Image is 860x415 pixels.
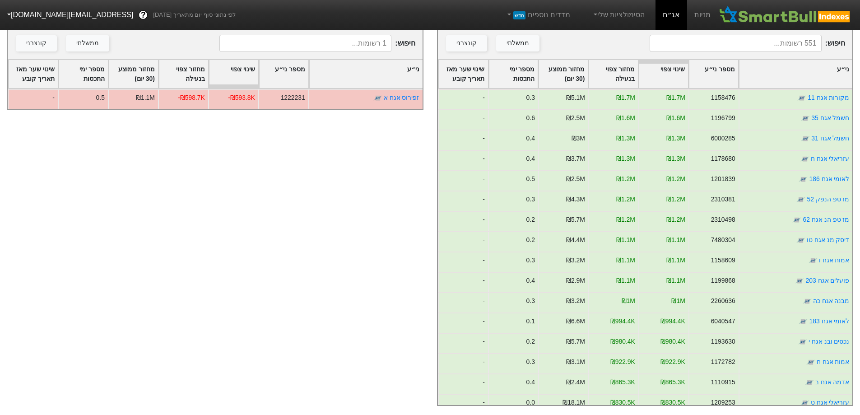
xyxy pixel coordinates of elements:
[660,378,685,387] div: ₪865.3K
[795,276,804,285] img: tase link
[526,337,535,346] div: 0.2
[796,236,805,245] img: tase link
[666,256,685,265] div: ₪1.1M
[526,174,535,184] div: 0.5
[816,358,849,365] a: אמות אגח ח
[159,60,208,88] div: Toggle SortBy
[808,338,849,345] a: נכסים ובנ אגח י
[610,398,635,407] div: ₪830.5K
[566,174,585,184] div: ₪2.5M
[711,154,735,163] div: 1178680
[797,93,806,103] img: tase link
[589,60,638,88] div: Toggle SortBy
[671,296,685,306] div: ₪1M
[539,60,588,88] div: Toggle SortBy
[438,150,488,170] div: -
[526,93,535,103] div: 0.3
[808,256,817,265] img: tase link
[281,93,305,103] div: 1222231
[800,398,809,407] img: tase link
[76,38,99,48] div: ממשלתי
[616,235,635,245] div: ₪1.1M
[526,317,535,326] div: 0.1
[792,215,801,224] img: tase link
[309,60,423,88] div: Toggle SortBy
[571,134,585,143] div: ₪3M
[718,6,853,24] img: SmartBull
[526,154,535,163] div: 0.4
[616,195,635,204] div: ₪1.2M
[26,38,46,48] div: קונצרני
[711,113,735,123] div: 1196799
[438,333,488,353] div: -
[616,215,635,224] div: ₪1.2M
[526,398,535,407] div: 0.0
[711,317,735,326] div: 6040547
[219,35,415,52] span: חיפוש :
[711,215,735,224] div: 2310498
[502,6,574,24] a: מדדים נוספיםחדש
[616,256,635,265] div: ₪1.1M
[566,357,585,367] div: ₪3.1M
[438,89,488,109] div: -
[801,134,810,143] img: tase link
[438,394,488,414] div: -
[650,35,845,52] span: חיפוש :
[799,175,808,184] img: tase link
[566,154,585,163] div: ₪3.7M
[711,378,735,387] div: 1110915
[616,134,635,143] div: ₪1.3M
[526,256,535,265] div: 0.3
[456,38,477,48] div: קונצרני
[153,10,236,19] span: לפי נתוני סוף יום מתאריך [DATE]
[616,174,635,184] div: ₪1.2M
[809,175,849,182] a: לאומי אגח 186
[711,296,735,306] div: 2260636
[801,114,810,123] img: tase link
[526,113,535,123] div: 0.6
[438,272,488,292] div: -
[610,337,635,346] div: ₪980.4K
[526,378,535,387] div: 0.4
[650,35,822,52] input: 551 רשומות...
[496,35,539,51] button: ממשלתי
[438,373,488,394] div: -
[446,35,487,51] button: קונצרני
[209,60,258,88] div: Toggle SortBy
[616,276,635,285] div: ₪1.1M
[802,297,811,306] img: tase link
[438,109,488,130] div: -
[9,60,58,88] div: Toggle SortBy
[439,60,488,88] div: Toggle SortBy
[438,353,488,373] div: -
[566,378,585,387] div: ₪2.4M
[513,11,525,19] span: חדש
[566,215,585,224] div: ₪5.7M
[660,398,685,407] div: ₪830.5K
[799,317,808,326] img: tase link
[805,277,849,284] a: פועלים אגח 203
[566,235,585,245] div: ₪4.4M
[109,60,158,88] div: Toggle SortBy
[566,93,585,103] div: ₪5.1M
[16,35,57,51] button: קונצרני
[711,174,735,184] div: 1201839
[739,60,852,88] div: Toggle SortBy
[806,236,849,243] a: דיסק מנ אגח טו
[610,317,635,326] div: ₪994.4K
[507,38,529,48] div: ממשלתי
[809,317,849,325] a: לאומי אגח 183
[711,276,735,285] div: 1199868
[566,337,585,346] div: ₪5.7M
[666,134,685,143] div: ₪1.3M
[566,256,585,265] div: ₪3.2M
[66,35,109,51] button: ממשלתי
[259,60,308,88] div: Toggle SortBy
[610,378,635,387] div: ₪865.3K
[666,215,685,224] div: ₪1.2M
[373,93,382,103] img: tase link
[526,195,535,204] div: 0.3
[804,378,814,387] img: tase link
[219,35,391,52] input: 1 רשומות...
[803,216,849,223] a: מז טפ הנ אגח 62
